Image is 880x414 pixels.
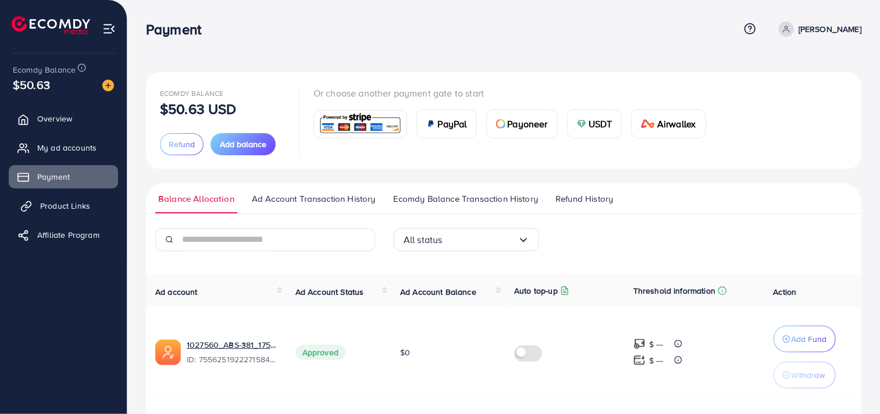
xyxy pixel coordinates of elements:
[508,117,548,131] span: Payoneer
[400,347,410,358] span: $0
[438,117,467,131] span: PayPal
[426,119,436,129] img: card
[160,102,237,116] p: $50.63 USD
[514,284,558,298] p: Auto top-up
[9,136,118,159] a: My ad accounts
[12,16,90,34] img: logo
[102,22,116,35] img: menu
[155,286,198,298] span: Ad account
[577,119,586,129] img: card
[160,133,204,155] button: Refund
[555,192,613,205] span: Refund History
[313,86,715,100] p: Or choose another payment gate to start
[774,22,861,37] a: [PERSON_NAME]
[657,117,696,131] span: Airwallex
[37,229,99,241] span: Affiliate Program
[649,354,664,367] p: $ ---
[313,110,407,138] a: card
[631,109,706,138] a: cardAirwallex
[187,354,277,365] span: ID: 7556251922271584264
[404,231,443,249] span: All status
[774,326,836,352] button: Add Fund
[486,109,558,138] a: cardPayoneer
[589,117,612,131] span: USDT
[146,21,211,38] h3: Payment
[155,340,181,365] img: ic-ads-acc.e4c84228.svg
[220,138,266,150] span: Add balance
[13,64,76,76] span: Ecomdy Balance
[187,339,277,351] a: 1027560_ABS-381_1759327143151
[9,194,118,217] a: Product Links
[295,286,364,298] span: Ad Account Status
[633,284,715,298] p: Threshold information
[443,231,518,249] input: Search for option
[169,138,195,150] span: Refund
[160,88,223,98] span: Ecomdy Balance
[633,354,646,366] img: top-up amount
[318,112,403,137] img: card
[394,228,539,251] div: Search for option
[774,286,797,298] span: Action
[9,223,118,247] a: Affiliate Program
[40,200,90,212] span: Product Links
[13,76,50,93] span: $50.63
[831,362,871,405] iframe: Chat
[187,339,277,366] div: <span class='underline'>1027560_ABS-381_1759327143151</span></br>7556251922271584264
[400,286,476,298] span: Ad Account Balance
[37,171,70,183] span: Payment
[649,337,664,351] p: $ ---
[158,192,234,205] span: Balance Allocation
[633,338,646,350] img: top-up amount
[496,119,505,129] img: card
[416,109,477,138] a: cardPayPal
[211,133,276,155] button: Add balance
[393,192,538,205] span: Ecomdy Balance Transaction History
[567,109,622,138] a: cardUSDT
[102,80,114,91] img: image
[295,345,345,360] span: Approved
[774,362,836,388] button: Withdraw
[9,165,118,188] a: Payment
[792,332,827,346] p: Add Fund
[9,107,118,130] a: Overview
[37,113,72,124] span: Overview
[252,192,376,205] span: Ad Account Transaction History
[641,119,655,129] img: card
[792,368,825,382] p: Withdraw
[37,142,97,154] span: My ad accounts
[799,22,861,36] p: [PERSON_NAME]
